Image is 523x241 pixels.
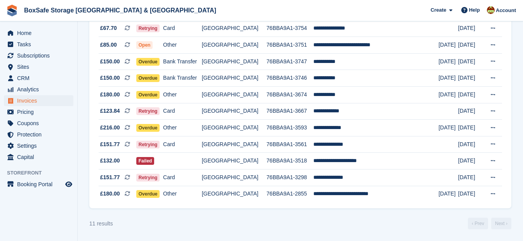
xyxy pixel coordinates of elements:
[163,169,202,186] td: Card
[466,218,513,229] nav: Page
[468,218,488,229] a: Previous
[202,37,267,54] td: [GEOGRAPHIC_DATA]
[136,174,160,182] span: Retrying
[163,103,202,120] td: Card
[431,6,446,14] span: Create
[100,124,120,132] span: £216.00
[100,74,120,82] span: £150.00
[458,186,483,202] td: [DATE]
[202,53,267,70] td: [GEOGRAPHIC_DATA]
[100,91,120,99] span: £180.00
[438,70,458,87] td: [DATE]
[266,186,313,202] td: 76BBA9A1-2855
[266,87,313,103] td: 76BBA9A1-3674
[266,37,313,54] td: 76BBA9A1-3751
[4,152,73,162] a: menu
[17,95,64,106] span: Invoices
[266,120,313,136] td: 76BBA9A1-3593
[458,70,483,87] td: [DATE]
[136,190,160,198] span: Overdue
[202,169,267,186] td: [GEOGRAPHIC_DATA]
[202,103,267,120] td: [GEOGRAPHIC_DATA]
[64,180,73,189] a: Preview store
[487,6,495,14] img: Kim
[438,87,458,103] td: [DATE]
[4,179,73,190] a: menu
[163,186,202,202] td: Other
[136,157,155,165] span: Failed
[100,157,120,165] span: £132.00
[100,173,120,182] span: £151.77
[163,136,202,153] td: Card
[266,103,313,120] td: 76BBA9A1-3667
[17,61,64,72] span: Sites
[136,141,160,148] span: Retrying
[100,190,120,198] span: £180.00
[266,20,313,37] td: 76BBA9A1-3754
[163,37,202,54] td: Other
[202,70,267,87] td: [GEOGRAPHIC_DATA]
[202,136,267,153] td: [GEOGRAPHIC_DATA]
[163,53,202,70] td: Bank Transfer
[21,4,219,17] a: BoxSafe Storage [GEOGRAPHIC_DATA] & [GEOGRAPHIC_DATA]
[4,73,73,84] a: menu
[89,220,113,228] div: 11 results
[4,118,73,129] a: menu
[458,169,483,186] td: [DATE]
[100,41,117,49] span: £85.00
[438,120,458,136] td: [DATE]
[266,153,313,169] td: 76BBA9A1-3518
[266,70,313,87] td: 76BBA9A1-3746
[458,120,483,136] td: [DATE]
[458,103,483,120] td: [DATE]
[202,20,267,37] td: [GEOGRAPHIC_DATA]
[4,61,73,72] a: menu
[4,107,73,117] a: menu
[17,84,64,95] span: Analytics
[491,218,511,229] a: Next
[458,87,483,103] td: [DATE]
[17,118,64,129] span: Coupons
[458,20,483,37] td: [DATE]
[4,140,73,151] a: menu
[438,53,458,70] td: [DATE]
[163,120,202,136] td: Other
[136,107,160,115] span: Retrying
[458,53,483,70] td: [DATE]
[136,24,160,32] span: Retrying
[496,7,516,14] span: Account
[17,129,64,140] span: Protection
[100,24,117,32] span: £67.70
[17,140,64,151] span: Settings
[136,91,160,99] span: Overdue
[266,169,313,186] td: 76BBA9A1-3298
[4,84,73,95] a: menu
[100,107,120,115] span: £123.84
[4,95,73,106] a: menu
[136,124,160,132] span: Overdue
[438,186,458,202] td: [DATE]
[17,107,64,117] span: Pricing
[7,169,77,177] span: Storefront
[163,87,202,103] td: Other
[17,39,64,50] span: Tasks
[458,37,483,54] td: [DATE]
[458,153,483,169] td: [DATE]
[17,152,64,162] span: Capital
[100,58,120,66] span: £150.00
[4,129,73,140] a: menu
[202,120,267,136] td: [GEOGRAPHIC_DATA]
[136,74,160,82] span: Overdue
[100,140,120,148] span: £151.77
[136,58,160,66] span: Overdue
[6,5,18,16] img: stora-icon-8386f47178a22dfd0bd8f6a31ec36ba5ce8667c1dd55bd0f319d3a0aa187defe.svg
[202,153,267,169] td: [GEOGRAPHIC_DATA]
[17,73,64,84] span: CRM
[202,186,267,202] td: [GEOGRAPHIC_DATA]
[4,39,73,50] a: menu
[4,28,73,38] a: menu
[202,87,267,103] td: [GEOGRAPHIC_DATA]
[136,41,153,49] span: Open
[469,6,480,14] span: Help
[458,136,483,153] td: [DATE]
